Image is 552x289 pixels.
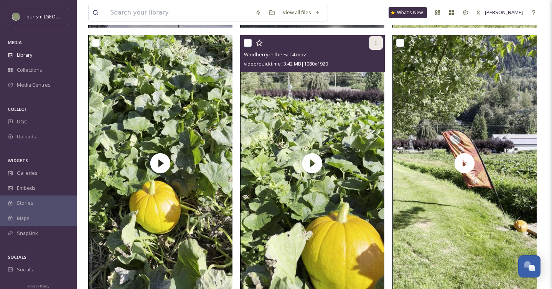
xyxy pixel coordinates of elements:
span: Galleries [17,169,38,177]
span: Library [17,51,32,59]
span: Embeds [17,184,36,192]
span: [PERSON_NAME] [485,9,523,16]
span: Collections [17,66,42,74]
img: Abbotsford_Snapsea.png [12,13,20,20]
span: SnapLink [17,230,38,237]
a: [PERSON_NAME] [472,5,527,20]
a: What's New [389,7,427,18]
span: Socials [17,266,33,273]
span: video/quicktime | 3.42 MB | 1080 x 1920 [244,60,328,67]
input: Search your library [106,4,251,21]
span: Windberry in the Fall-4.mov [244,51,306,58]
button: Open Chat [518,255,540,278]
span: Privacy Policy [27,284,49,289]
span: WIDGETS [8,158,28,163]
span: Maps [17,215,30,222]
span: Uploads [17,133,36,140]
span: COLLECT [8,106,27,112]
span: Media Centres [17,81,51,89]
span: MEDIA [8,39,22,45]
a: View all files [279,5,324,20]
span: Tourism [GEOGRAPHIC_DATA] [24,13,92,20]
span: SOCIALS [8,254,26,260]
span: UGC [17,118,27,125]
span: Stories [17,199,33,207]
